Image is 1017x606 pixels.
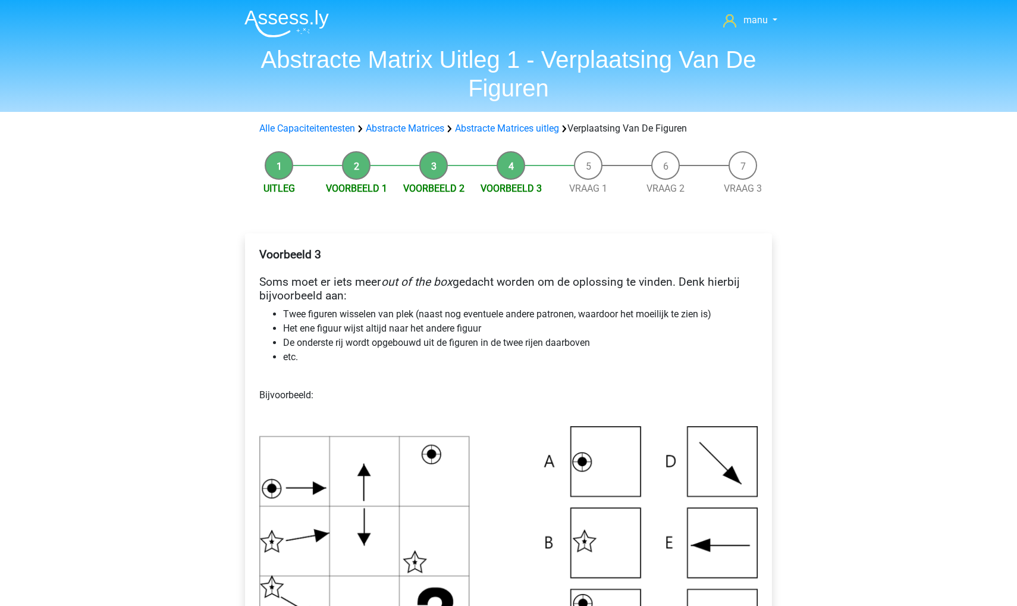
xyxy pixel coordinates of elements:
[235,45,782,102] h1: Abstracte Matrix Uitleg 1 - Verplaatsing Van De Figuren
[283,350,758,364] li: etc.
[255,121,762,136] div: Verplaatsing Van De Figuren
[569,183,607,194] a: Vraag 1
[263,183,295,194] a: Uitleg
[366,123,444,134] a: Abstracte Matrices
[283,307,758,321] li: Twee figuren wisselen van plek (naast nog eventuele andere patronen, waardoor het moeilijk te zie...
[646,183,685,194] a: Vraag 2
[283,321,758,336] li: Het ene figuur wijst altijd naar het andere figuur
[244,10,329,38] img: Assessly
[455,123,559,134] a: Abstracte Matrices uitleg
[403,183,464,194] a: Voorbeeld 2
[724,183,762,194] a: Vraag 3
[381,275,453,289] i: out of the box
[259,248,758,302] h4: Soms moet er iets meer gedacht worden om de oplossing te vinden. Denk hierbij bijvoorbeeld aan:
[326,183,387,194] a: Voorbeeld 1
[259,248,321,261] b: Voorbeeld 3
[743,14,768,26] span: manu
[259,123,355,134] a: Alle Capaciteitentesten
[718,13,782,27] a: manu
[481,183,542,194] a: Voorbeeld 3
[259,374,758,417] p: Bijvoorbeeld:
[283,336,758,350] li: De onderste rij wordt opgebouwd uit de figuren in de twee rijen daarboven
